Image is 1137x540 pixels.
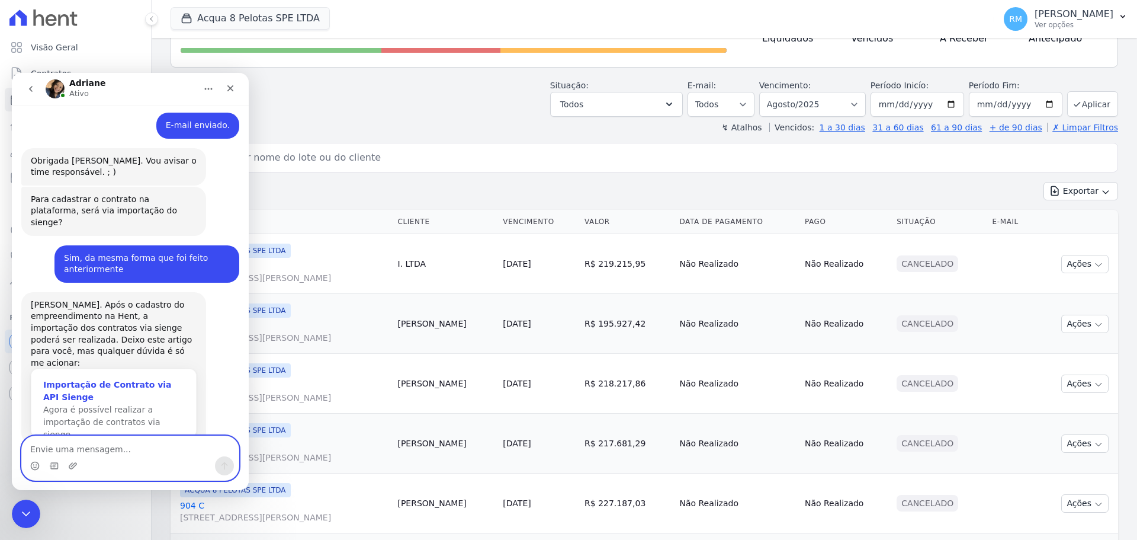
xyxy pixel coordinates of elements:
[5,140,146,164] a: Clientes
[180,260,388,284] a: 1004 C[STREET_ADDRESS][PERSON_NAME]
[762,31,832,46] h4: Liquidados
[820,123,865,132] a: 1 a 30 dias
[5,270,146,294] a: Troca de Arquivos
[1061,315,1109,333] button: Ações
[550,92,683,117] button: Todos
[897,255,958,272] div: Cancelado
[9,219,227,382] div: Adriane diz…
[800,354,892,414] td: Não Realizado
[9,172,227,219] div: Raquel diz…
[1009,15,1022,23] span: RM
[800,414,892,474] td: Não Realizado
[31,68,71,79] span: Contratos
[180,483,291,497] span: ACQUA 8 PELOTAS SPE LTDA
[20,296,184,378] div: Importação de Contrato via API SiengeAgora é possível realizar a importação de contratos via sien...
[12,500,40,528] iframe: Intercom live chat
[393,234,498,294] td: I. LTDA
[31,332,149,366] span: Agora é possível realizar a importação de contratos via sienge.…
[800,234,892,294] td: Não Realizado
[675,474,799,533] td: Não Realizado
[897,435,958,452] div: Cancelado
[180,452,388,464] span: [STREET_ADDRESS][PERSON_NAME]
[203,384,222,402] button: Enviar uma mensagem
[871,81,929,90] label: Período Inicío:
[393,294,498,354] td: [PERSON_NAME]
[171,210,393,234] th: Contrato
[19,226,185,296] div: [PERSON_NAME]. Após o cadastro do empreendimento na Hent, a importação dos contratos via sienge p...
[550,81,589,90] label: Situação:
[393,414,498,474] td: [PERSON_NAME]
[580,354,675,414] td: R$ 218.217,86
[580,234,675,294] td: R$ 219.215,95
[171,7,330,30] button: Acqua 8 Pelotas SPE LTDA
[988,210,1036,234] th: E-mail
[18,388,28,398] button: Selecionador de Emoji
[675,234,799,294] td: Não Realizado
[43,172,227,210] div: Sim, da mesma forma que foi feito anteriormente
[851,31,921,46] h4: Vencidos
[580,294,675,354] td: R$ 195.927,42
[56,388,66,398] button: Upload do anexo
[192,146,1113,170] input: Buscar por nome do lote ou do cliente
[580,414,675,474] td: R$ 217.681,29
[675,210,799,234] th: Data de Pagamento
[5,218,146,242] a: Crédito
[31,306,172,331] div: Importação de Contrato via API Sienge
[759,81,811,90] label: Vencimento:
[994,2,1137,36] button: RM [PERSON_NAME] Ver opções
[498,210,580,234] th: Vencimento
[769,123,814,132] label: Vencidos:
[1061,255,1109,273] button: Ações
[800,474,892,533] td: Não Realizado
[393,210,498,234] th: Cliente
[5,356,146,379] a: Conta Hent
[560,97,583,111] span: Todos
[37,388,47,398] button: Selecionador de GIF
[9,114,227,172] div: Adriane diz…
[1035,20,1113,30] p: Ver opções
[675,294,799,354] td: Não Realizado
[503,379,531,388] a: [DATE]
[800,210,892,234] th: Pago
[5,62,146,85] a: Contratos
[180,512,388,523] span: [STREET_ADDRESS][PERSON_NAME]
[969,79,1062,92] label: Período Fim:
[1067,91,1118,117] button: Aplicar
[180,500,388,523] a: 904 C[STREET_ADDRESS][PERSON_NAME]
[503,439,531,448] a: [DATE]
[688,81,717,90] label: E-mail:
[580,474,675,533] td: R$ 227.187,03
[872,123,923,132] a: 31 a 60 dias
[180,440,388,464] a: 201 C[STREET_ADDRESS][PERSON_NAME]
[180,272,388,284] span: [STREET_ADDRESS][PERSON_NAME]
[897,375,958,392] div: Cancelado
[9,114,194,163] div: Para cadastrar o contrato na plataforma, será via importação do sienge?
[897,495,958,512] div: Cancelado
[675,414,799,474] td: Não Realizado
[180,380,388,404] a: 401 D[STREET_ADDRESS][PERSON_NAME]
[180,320,388,344] a: 203 B[STREET_ADDRESS][PERSON_NAME]
[721,123,762,132] label: ↯ Atalhos
[1061,375,1109,393] button: Ações
[990,123,1042,132] a: + de 90 dias
[5,192,146,216] a: Transferências
[5,114,146,138] a: Lotes
[12,73,249,490] iframe: Intercom live chat
[5,36,146,59] a: Visão Geral
[800,294,892,354] td: Não Realizado
[19,121,185,156] div: Para cadastrar o contrato na plataforma, será via importação do sienge?
[180,392,388,404] span: [STREET_ADDRESS][PERSON_NAME]
[897,315,958,332] div: Cancelado
[503,499,531,508] a: [DATE]
[180,332,388,344] span: [STREET_ADDRESS][PERSON_NAME]
[5,244,146,268] a: Negativação
[1029,31,1099,46] h4: Antecipado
